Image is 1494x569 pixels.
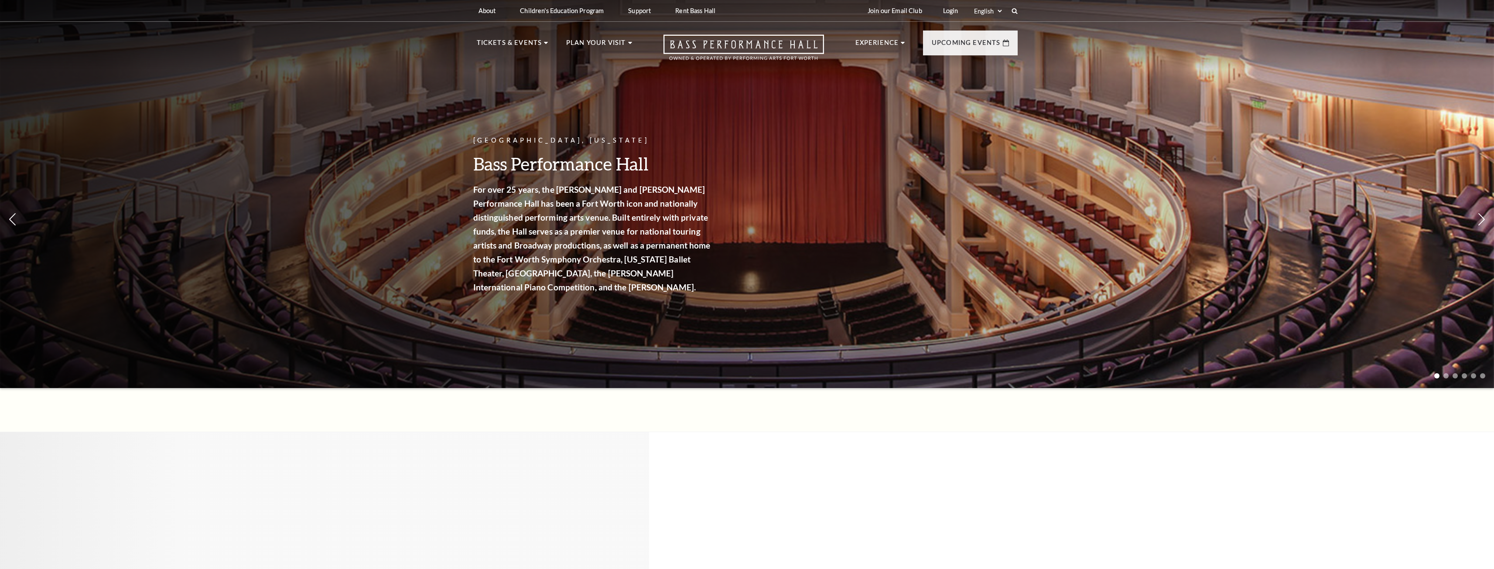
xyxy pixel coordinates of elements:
[473,153,713,175] h3: Bass Performance Hall
[932,37,1001,53] p: Upcoming Events
[628,7,651,14] p: Support
[972,7,1003,15] select: Select:
[520,7,604,14] p: Children's Education Program
[473,184,711,292] strong: For over 25 years, the [PERSON_NAME] and [PERSON_NAME] Performance Hall has been a Fort Worth ico...
[479,7,496,14] p: About
[473,135,713,146] p: [GEOGRAPHIC_DATA], [US_STATE]
[675,7,715,14] p: Rent Bass Hall
[566,37,626,53] p: Plan Your Visit
[477,37,542,53] p: Tickets & Events
[855,37,899,53] p: Experience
